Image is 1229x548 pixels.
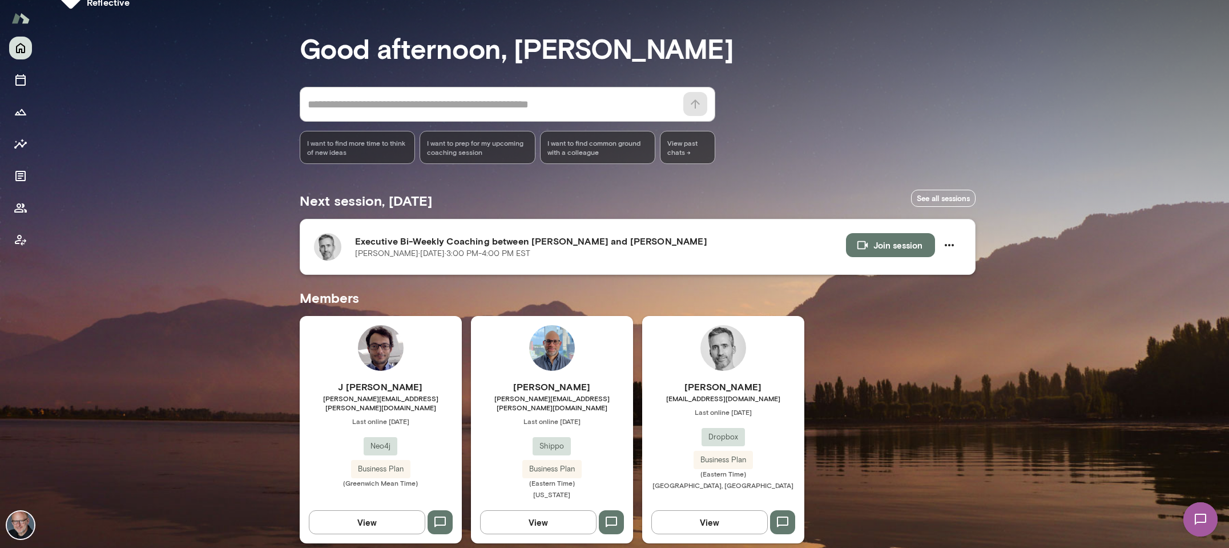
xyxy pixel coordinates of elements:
h6: Executive Bi-Weekly Coaching between [PERSON_NAME] and [PERSON_NAME] [355,234,846,248]
span: I want to prep for my upcoming coaching session [427,138,528,157]
h3: Good afternoon, [PERSON_NAME] [300,32,976,64]
button: Growth Plan [9,101,32,123]
div: I want to prep for my upcoming coaching session [420,131,535,164]
h6: J [PERSON_NAME] [300,380,462,394]
span: Dropbox [702,431,745,443]
img: Mento [11,7,30,29]
span: [US_STATE] [533,490,570,498]
span: Last online [DATE] [300,417,462,426]
img: J Barrasa [358,325,404,371]
span: Last online [DATE] [471,417,633,426]
button: Home [9,37,32,59]
h5: Members [300,289,976,307]
span: [PERSON_NAME][EMAIL_ADDRESS][PERSON_NAME][DOMAIN_NAME] [300,394,462,412]
span: I want to find more time to think of new ideas [307,138,408,157]
h6: [PERSON_NAME] [471,380,633,394]
span: Shippo [533,441,571,452]
button: View [651,510,768,534]
span: [GEOGRAPHIC_DATA], [GEOGRAPHIC_DATA] [652,481,793,489]
button: View [480,510,597,534]
span: (Eastern Time) [642,469,804,478]
button: Insights [9,133,32,155]
span: View past chats -> [660,131,715,164]
p: [PERSON_NAME] · [DATE] · 3:00 PM-4:00 PM EST [355,248,530,259]
span: Neo4j [364,441,397,452]
img: Nick Gould [7,511,34,539]
span: (Eastern Time) [471,478,633,487]
div: I want to find more time to think of new ideas [300,131,416,164]
span: (Greenwich Mean Time) [300,478,462,487]
h5: Next session, [DATE] [300,191,432,210]
img: Neil Patel [529,325,575,371]
button: Sessions [9,69,32,91]
span: Business Plan [522,463,582,475]
span: Last online [DATE] [642,407,804,417]
button: Documents [9,165,32,187]
h6: [PERSON_NAME] [642,380,804,394]
a: See all sessions [911,190,976,207]
img: George Baier IV [700,325,746,371]
span: Business Plan [351,463,410,475]
span: [PERSON_NAME][EMAIL_ADDRESS][PERSON_NAME][DOMAIN_NAME] [471,394,633,412]
button: Client app [9,229,32,251]
span: Business Plan [694,454,753,466]
button: Members [9,197,32,219]
button: Join session [846,233,935,257]
span: I want to find common ground with a colleague [547,138,648,157]
div: I want to find common ground with a colleague [540,131,656,164]
button: View [309,510,425,534]
span: [EMAIL_ADDRESS][DOMAIN_NAME] [642,394,804,403]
